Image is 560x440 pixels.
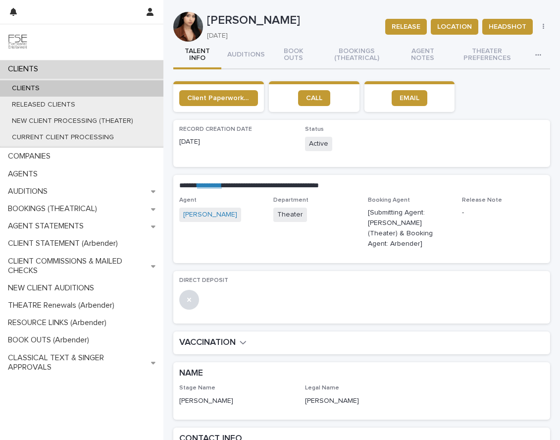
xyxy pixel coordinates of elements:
span: Booking Agent [368,197,410,203]
p: - [462,208,544,218]
p: CLIENT COMMISSIONS & MAILED CHECKS [4,257,151,275]
a: [PERSON_NAME] [183,210,237,220]
span: Legal Name [305,385,339,391]
h2: NAME [179,368,203,379]
span: HEADSHOT [489,22,526,32]
p: [DATE] [207,32,373,40]
button: LOCATION [431,19,478,35]
span: DIRECT DEPOSIT [179,277,228,283]
p: AGENTS [4,169,46,179]
p: NEW CLIENT AUDITIONS [4,283,102,293]
span: Active [305,137,332,151]
button: VACCINATION [179,337,247,348]
p: CLIENT STATEMENT (Arbender) [4,239,126,248]
p: [PERSON_NAME] [179,396,293,406]
p: BOOKINGS (THEATRICAL) [4,204,105,214]
a: EMAIL [392,90,427,106]
p: NEW CLIENT PROCESSING (THEATER) [4,117,141,125]
p: CLASSICAL TEXT & SINGER APPROVALS [4,353,151,372]
button: AGENT NOTES [397,42,449,69]
img: 9JgRvJ3ETPGCJDhvPVA5 [8,32,28,52]
span: Department [273,197,308,203]
a: CALL [298,90,330,106]
p: CLIENTS [4,64,46,74]
p: [DATE] [179,137,293,147]
span: Stage Name [179,385,215,391]
p: COMPANIES [4,152,58,161]
p: [Submitting Agent: [PERSON_NAME] (Theater) & Booking Agent: Arbender] [368,208,450,249]
button: THEATER PREFERENCES [449,42,526,69]
p: RESOURCE LINKS (Arbender) [4,318,114,328]
p: [PERSON_NAME] [207,13,377,28]
span: LOCATION [437,22,472,32]
button: BOOK OUTS [271,42,316,69]
p: THEATRE Renewals (Arbender) [4,301,122,310]
span: RECORD CREATION DATE [179,126,252,132]
button: HEADSHOT [482,19,533,35]
button: TALENT INFO [173,42,221,69]
span: Client Paperwork Link [187,95,250,102]
p: [PERSON_NAME] [305,396,419,406]
span: RELEASE [392,22,420,32]
p: CURRENT CLIENT PROCESSING [4,133,122,142]
p: AUDITIONS [4,187,55,196]
span: Theater [273,208,307,222]
span: EMAIL [400,95,419,102]
button: BOOKINGS (THEATRICAL) [316,42,397,69]
span: Release Note [462,197,502,203]
span: Status [305,126,324,132]
button: AUDITIONS [221,42,271,69]
span: Agent [179,197,197,203]
p: AGENT STATEMENTS [4,221,92,231]
p: CLIENTS [4,84,48,93]
a: Client Paperwork Link [179,90,258,106]
h2: VACCINATION [179,337,236,348]
span: CALL [306,95,322,102]
p: BOOK OUTS (Arbender) [4,335,97,345]
button: RELEASE [385,19,427,35]
p: RELEASED CLIENTS [4,101,83,109]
